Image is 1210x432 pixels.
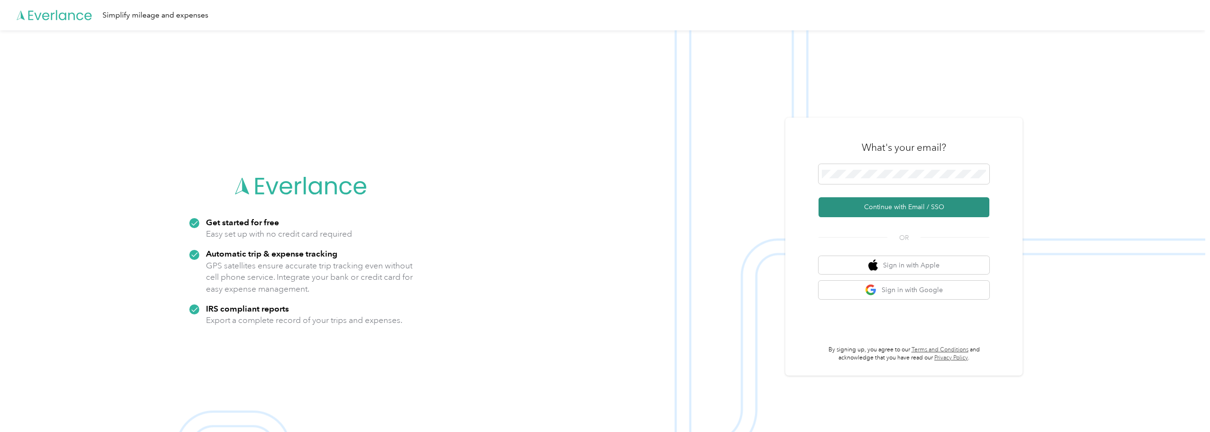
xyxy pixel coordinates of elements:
strong: Get started for free [206,217,279,227]
button: apple logoSign in with Apple [819,256,989,275]
p: GPS satellites ensure accurate trip tracking even without cell phone service. Integrate your bank... [206,260,413,295]
p: Export a complete record of your trips and expenses. [206,314,402,326]
button: Continue with Email / SSO [819,197,989,217]
p: Easy set up with no credit card required [206,228,352,240]
img: google logo [865,284,877,296]
div: Simplify mileage and expenses [102,9,208,21]
p: By signing up, you agree to our and acknowledge that you have read our . [819,346,989,362]
a: Terms and Conditions [912,346,968,353]
img: apple logo [868,259,878,271]
button: google logoSign in with Google [819,281,989,299]
span: OR [887,233,921,243]
strong: IRS compliant reports [206,303,289,313]
strong: Automatic trip & expense tracking [206,248,337,258]
h3: What's your email? [862,141,946,154]
a: Privacy Policy [934,354,968,361]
